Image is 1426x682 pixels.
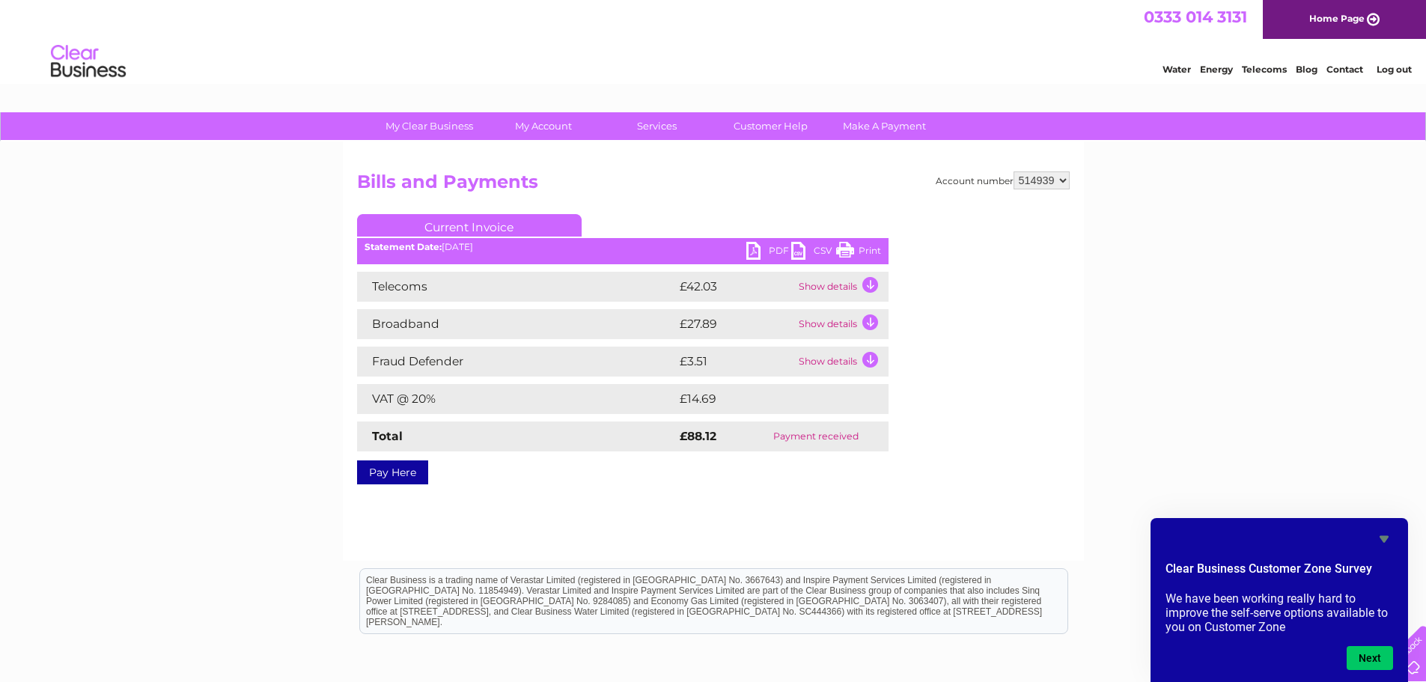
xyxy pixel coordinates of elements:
a: My Account [481,112,605,140]
a: Blog [1296,64,1317,75]
div: Clear Business Customer Zone Survey [1166,530,1393,670]
td: Fraud Defender [357,347,676,377]
div: [DATE] [357,242,889,252]
a: Make A Payment [823,112,946,140]
h2: Clear Business Customer Zone Survey [1166,560,1393,585]
td: £14.69 [676,384,858,414]
td: Telecoms [357,272,676,302]
a: PDF [746,242,791,264]
td: Show details [795,347,889,377]
td: £42.03 [676,272,795,302]
a: Energy [1200,64,1233,75]
button: Next question [1347,646,1393,670]
a: Water [1163,64,1191,75]
a: Current Invoice [357,214,582,237]
a: Log out [1377,64,1412,75]
strong: Total [372,429,403,443]
div: Clear Business is a trading name of Verastar Limited (registered in [GEOGRAPHIC_DATA] No. 3667643... [360,8,1067,73]
td: £27.89 [676,309,795,339]
td: Show details [795,272,889,302]
td: Broadband [357,309,676,339]
td: Show details [795,309,889,339]
a: Contact [1326,64,1363,75]
td: £3.51 [676,347,795,377]
td: Payment received [744,421,888,451]
td: VAT @ 20% [357,384,676,414]
div: Account number [936,171,1070,189]
a: Pay Here [357,460,428,484]
p: We have been working really hard to improve the self-serve options available to you on Customer Zone [1166,591,1393,634]
h2: Bills and Payments [357,171,1070,200]
a: My Clear Business [368,112,491,140]
a: Services [595,112,719,140]
a: Customer Help [709,112,832,140]
a: CSV [791,242,836,264]
img: logo.png [50,39,127,85]
strong: £88.12 [680,429,716,443]
button: Hide survey [1375,530,1393,548]
b: Statement Date: [365,241,442,252]
a: Telecoms [1242,64,1287,75]
a: 0333 014 3131 [1144,7,1247,26]
a: Print [836,242,881,264]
